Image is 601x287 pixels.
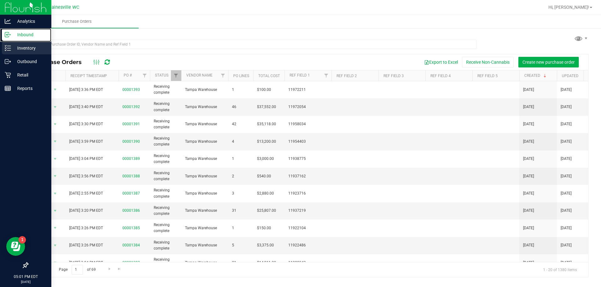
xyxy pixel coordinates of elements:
span: [DATE] [561,156,572,162]
a: Filter [218,70,228,81]
span: Purchase Orders [33,59,88,66]
span: [DATE] [561,87,572,93]
span: $37,552.00 [257,104,276,110]
span: [DATE] 3:56 PM EDT [69,173,103,179]
p: 05:01 PM EDT [3,274,49,280]
a: 00001390 [122,139,140,144]
span: $540.00 [257,173,271,179]
span: $14,211.00 [257,260,276,266]
span: Tampa Warehouse [185,208,224,214]
span: Tampa Warehouse [185,87,224,93]
span: select [51,189,59,198]
a: Ref Field 3 [383,74,404,78]
span: 11954403 [288,139,328,145]
span: [DATE] 3:40 PM EDT [69,104,103,110]
input: 1 [72,265,83,275]
span: [DATE] [561,225,572,231]
a: Ref Field 2 [336,74,357,78]
span: [DATE] [523,260,534,266]
span: 11938775 [288,156,328,162]
span: select [51,172,59,181]
span: [DATE] [523,104,534,110]
span: [DATE] 3:20 PM EDT [69,208,103,214]
p: Analytics [11,17,49,25]
span: [DATE] [561,173,572,179]
span: [DATE] [561,260,572,266]
a: 00001393 [122,87,140,92]
a: 00001384 [122,243,140,247]
span: [DATE] [561,121,572,127]
span: 2 [232,173,249,179]
span: 11972211 [288,87,328,93]
span: 11937219 [288,208,328,214]
span: 42 [232,121,249,127]
iframe: Resource center unread badge [18,236,26,244]
span: Receiving complete [154,187,177,199]
span: 11923716 [288,191,328,196]
span: select [51,120,59,129]
span: [DATE] [523,139,534,145]
span: 5 [232,242,249,248]
span: Receiving complete [154,118,177,130]
a: 00001385 [122,226,140,230]
a: Status [155,73,168,77]
span: Page of 69 [54,265,101,275]
span: $100.00 [257,87,271,93]
a: Filter [171,70,181,81]
a: 00001388 [122,174,140,178]
a: 00001386 [122,208,140,213]
span: 1 [232,87,249,93]
span: [DATE] [561,139,572,145]
span: Create new purchase order [522,60,575,65]
span: [DATE] 3:36 PM EDT [69,87,103,93]
span: Tampa Warehouse [185,260,224,266]
a: Created [524,73,547,78]
a: Ref Field 5 [477,74,498,78]
span: Tampa Warehouse [185,242,224,248]
span: select [51,224,59,232]
span: Tampa Warehouse [185,225,224,231]
span: Receiving complete [154,84,177,96]
span: 11937162 [288,173,328,179]
span: Gainesville WC [49,5,79,10]
span: [DATE] [523,87,534,93]
p: Outbound [11,58,49,65]
p: [DATE] [3,280,49,284]
span: $13,200.00 [257,139,276,145]
inline-svg: Analytics [5,18,11,24]
span: Tampa Warehouse [185,191,224,196]
span: select [51,103,59,111]
p: Inbound [11,31,49,38]
a: PO Lines [233,74,249,78]
a: Filter [321,70,331,81]
span: 31 [232,208,249,214]
span: [DATE] 3:24 PM EDT [69,260,103,266]
a: Ref Field 4 [430,74,451,78]
span: 11922486 [288,242,328,248]
span: Tampa Warehouse [185,156,224,162]
span: select [51,258,59,267]
button: Export to Excel [420,57,462,67]
span: [DATE] 3:59 PM EDT [69,139,103,145]
span: select [51,137,59,146]
a: 00001391 [122,122,140,126]
a: Ref Field 1 [290,73,310,77]
span: $2,880.00 [257,191,274,196]
span: Receiving complete [154,205,177,217]
span: [DATE] [523,242,534,248]
input: Search Purchase Order ID, Vendor Name and Ref Field 1 [28,40,476,49]
span: 1 [232,156,249,162]
span: [DATE] [523,173,534,179]
span: [DATE] 3:30 PM EDT [69,121,103,127]
a: Purchase Orders [15,15,139,28]
a: Receipt Timestamp [70,74,107,78]
a: 00001392 [122,105,140,109]
a: Total Cost [258,74,280,78]
span: 11958034 [288,121,328,127]
span: [DATE] [523,121,534,127]
inline-svg: Reports [5,85,11,92]
span: [DATE] [523,225,534,231]
span: $3,000.00 [257,156,274,162]
span: Receiving complete [154,170,177,182]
